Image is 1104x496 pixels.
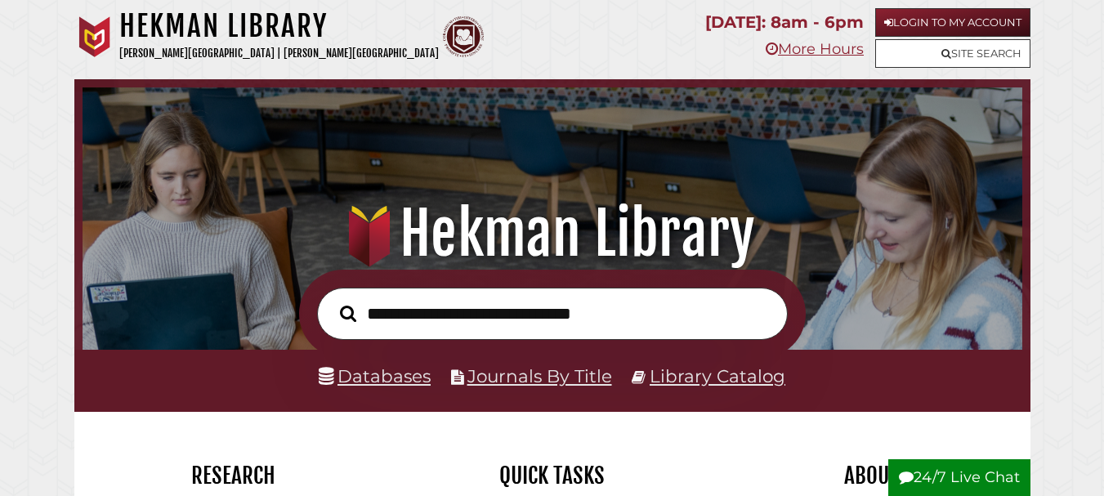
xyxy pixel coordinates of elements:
a: Login to My Account [875,8,1030,37]
a: Library Catalog [650,365,785,387]
h2: Quick Tasks [405,462,699,489]
img: Calvin University [74,16,115,57]
a: Journals By Title [467,365,612,387]
img: Calvin Theological Seminary [443,16,484,57]
a: More Hours [766,40,864,58]
h1: Hekman Library [119,8,439,44]
p: [PERSON_NAME][GEOGRAPHIC_DATA] | [PERSON_NAME][GEOGRAPHIC_DATA] [119,44,439,63]
a: Databases [319,365,431,387]
h2: Research [87,462,381,489]
h1: Hekman Library [99,198,1006,270]
p: [DATE]: 8am - 6pm [705,8,864,37]
h2: About [724,462,1018,489]
a: Site Search [875,39,1030,68]
button: Search [332,301,364,326]
i: Search [340,305,356,323]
